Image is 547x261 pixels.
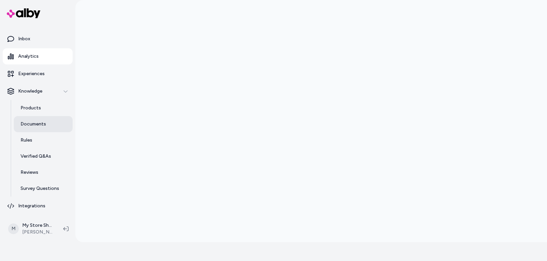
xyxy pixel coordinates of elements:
button: Knowledge [3,83,73,99]
a: Inbox [3,31,73,47]
p: Inbox [18,36,30,42]
span: [PERSON_NAME] Prod [22,229,52,236]
p: Experiences [18,70,45,77]
button: MMy Store Shopify[PERSON_NAME] Prod [4,218,58,240]
a: Verified Q&As [14,148,73,164]
p: Documents [21,121,46,127]
a: Rules [14,132,73,148]
span: M [8,223,19,234]
p: Integrations [18,203,45,209]
p: Rules [21,137,32,144]
a: Experiences [3,66,73,82]
img: alby Logo [7,8,40,18]
p: Survey Questions [21,185,59,192]
p: My Store Shopify [22,222,52,229]
p: Products [21,105,41,111]
p: Knowledge [18,88,42,95]
a: Reviews [14,164,73,180]
p: Verified Q&As [21,153,51,160]
a: Survey Questions [14,180,73,197]
a: Integrations [3,198,73,214]
p: Reviews [21,169,38,176]
p: Analytics [18,53,39,60]
a: Documents [14,116,73,132]
a: Analytics [3,48,73,64]
a: Products [14,100,73,116]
